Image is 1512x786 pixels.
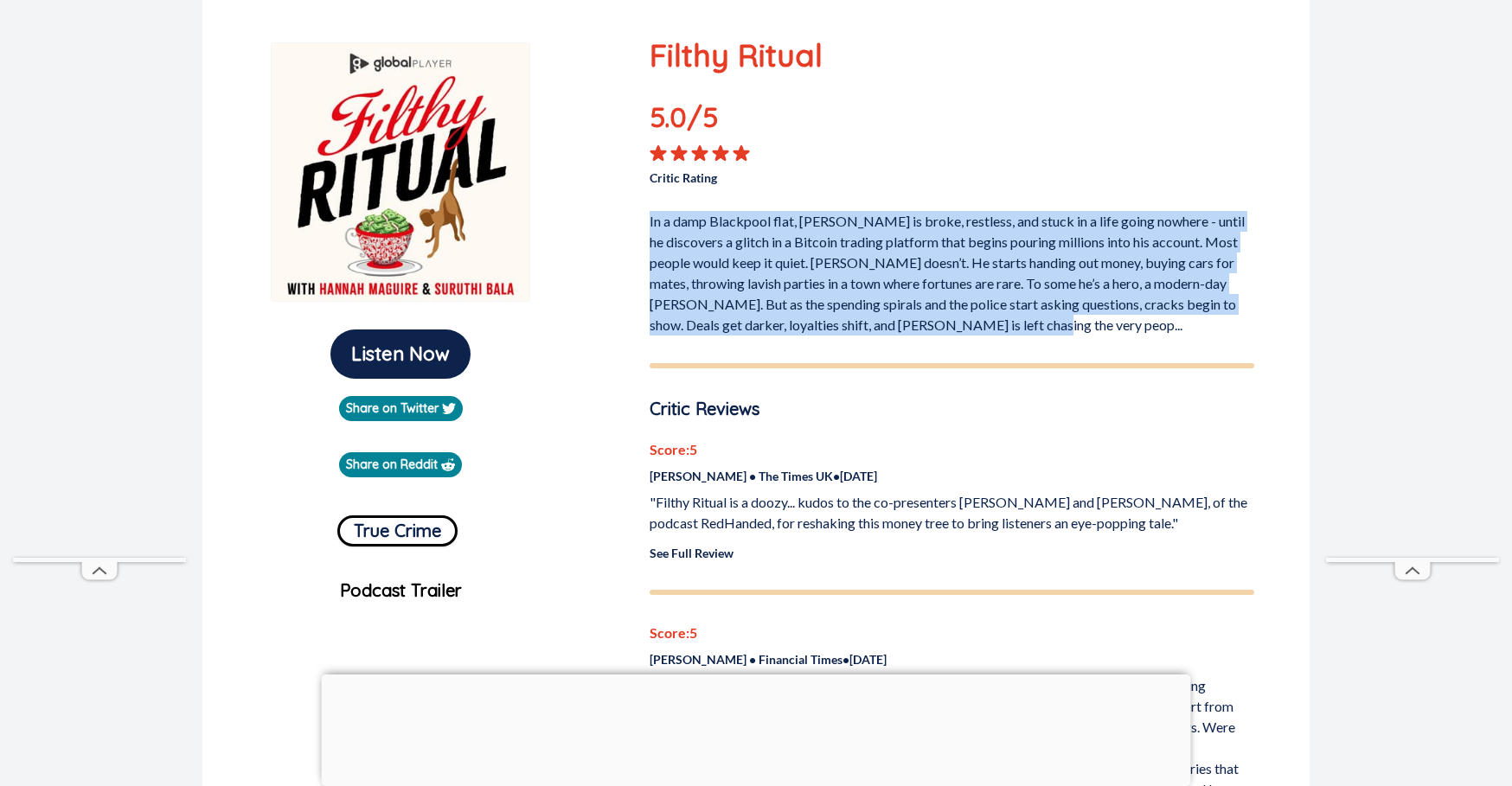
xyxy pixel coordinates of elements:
p: Critic Rating [650,162,951,187]
a: See Full Review [650,546,734,560]
iframe: Advertisement [13,39,186,558]
p: [PERSON_NAME] • Financial Times • [DATE] [650,650,1254,668]
a: True Crime [337,508,458,546]
img: Filthy Ritual [271,42,530,302]
p: Score: 5 [650,439,1254,460]
button: Listen Now [330,329,471,379]
a: Share on Twitter [339,396,463,421]
a: Share on Reddit [339,452,462,477]
iframe: Advertisement [1326,39,1499,558]
p: Filthy Ritual [650,32,1254,79]
p: [PERSON_NAME] • The Times UK • [DATE] [650,467,1254,485]
button: True Crime [337,515,458,546]
iframe: Advertisement [322,674,1191,782]
p: In a damp Blackpool flat, [PERSON_NAME] is broke, restless, and stuck in a life going nowhere - u... [650,204,1254,335]
p: Podcast Trailer [216,578,586,604]
p: 5.0 /5 [650,96,771,144]
p: "Filthy Ritual is a doozy... kudos to the co-presenters [PERSON_NAME] and [PERSON_NAME], of the p... [650,492,1254,534]
p: Critic Reviews [650,396,1254,422]
p: Score: 5 [650,623,1254,643]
